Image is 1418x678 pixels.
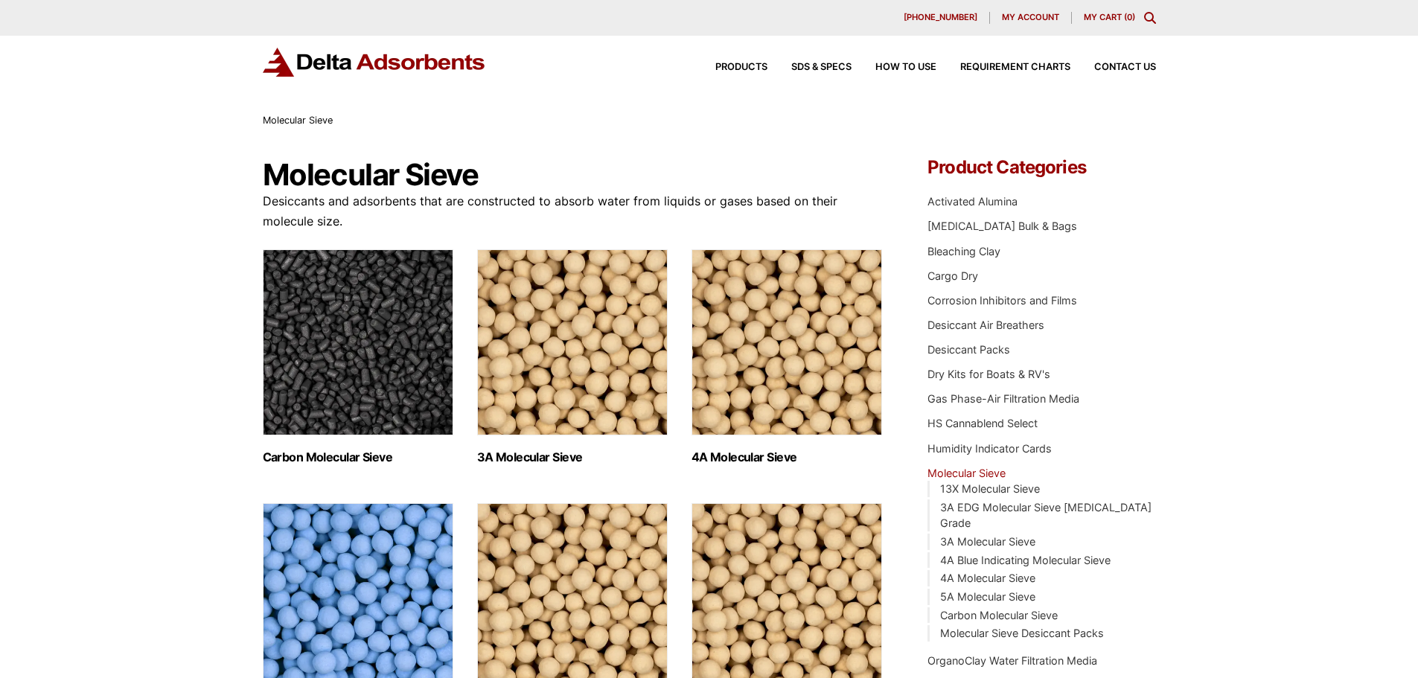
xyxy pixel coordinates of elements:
[927,245,1000,258] a: Bleaching Clay
[904,13,977,22] span: [PHONE_NUMBER]
[927,343,1010,356] a: Desiccant Packs
[940,482,1040,495] a: 13X Molecular Sieve
[263,249,453,435] img: Carbon Molecular Sieve
[1094,63,1156,72] span: Contact Us
[960,63,1070,72] span: Requirement Charts
[927,467,1006,479] a: Molecular Sieve
[927,159,1155,176] h4: Product Categories
[1144,12,1156,24] div: Toggle Modal Content
[940,609,1058,621] a: Carbon Molecular Sieve
[927,368,1050,380] a: Dry Kits for Boats & RV's
[940,572,1035,584] a: 4A Molecular Sieve
[875,63,936,72] span: How to Use
[263,48,486,77] img: Delta Adsorbents
[715,63,767,72] span: Products
[940,554,1111,566] a: 4A Blue Indicating Molecular Sieve
[263,159,884,191] h1: Molecular Sieve
[927,220,1077,232] a: [MEDICAL_DATA] Bulk & Bags
[1084,12,1135,22] a: My Cart (0)
[940,501,1152,530] a: 3A EDG Molecular Sieve [MEDICAL_DATA] Grade
[940,590,1035,603] a: 5A Molecular Sieve
[477,249,668,464] a: Visit product category 3A Molecular Sieve
[263,249,453,464] a: Visit product category Carbon Molecular Sieve
[927,319,1044,331] a: Desiccant Air Breathers
[692,249,882,435] img: 4A Molecular Sieve
[791,63,852,72] span: SDS & SPECS
[477,450,668,464] h2: 3A Molecular Sieve
[477,249,668,435] img: 3A Molecular Sieve
[263,450,453,464] h2: Carbon Molecular Sieve
[927,417,1038,429] a: HS Cannablend Select
[263,115,333,126] span: Molecular Sieve
[990,12,1072,24] a: My account
[927,392,1079,405] a: Gas Phase-Air Filtration Media
[927,269,978,282] a: Cargo Dry
[1070,63,1156,72] a: Contact Us
[263,191,884,231] p: Desiccants and adsorbents that are constructed to absorb water from liquids or gases based on the...
[692,249,882,464] a: Visit product category 4A Molecular Sieve
[940,627,1104,639] a: Molecular Sieve Desiccant Packs
[692,450,882,464] h2: 4A Molecular Sieve
[692,63,767,72] a: Products
[936,63,1070,72] a: Requirement Charts
[940,535,1035,548] a: 3A Molecular Sieve
[927,195,1018,208] a: Activated Alumina
[1127,12,1132,22] span: 0
[1002,13,1059,22] span: My account
[892,12,990,24] a: [PHONE_NUMBER]
[927,654,1097,667] a: OrganoClay Water Filtration Media
[852,63,936,72] a: How to Use
[767,63,852,72] a: SDS & SPECS
[927,442,1052,455] a: Humidity Indicator Cards
[927,294,1077,307] a: Corrosion Inhibitors and Films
